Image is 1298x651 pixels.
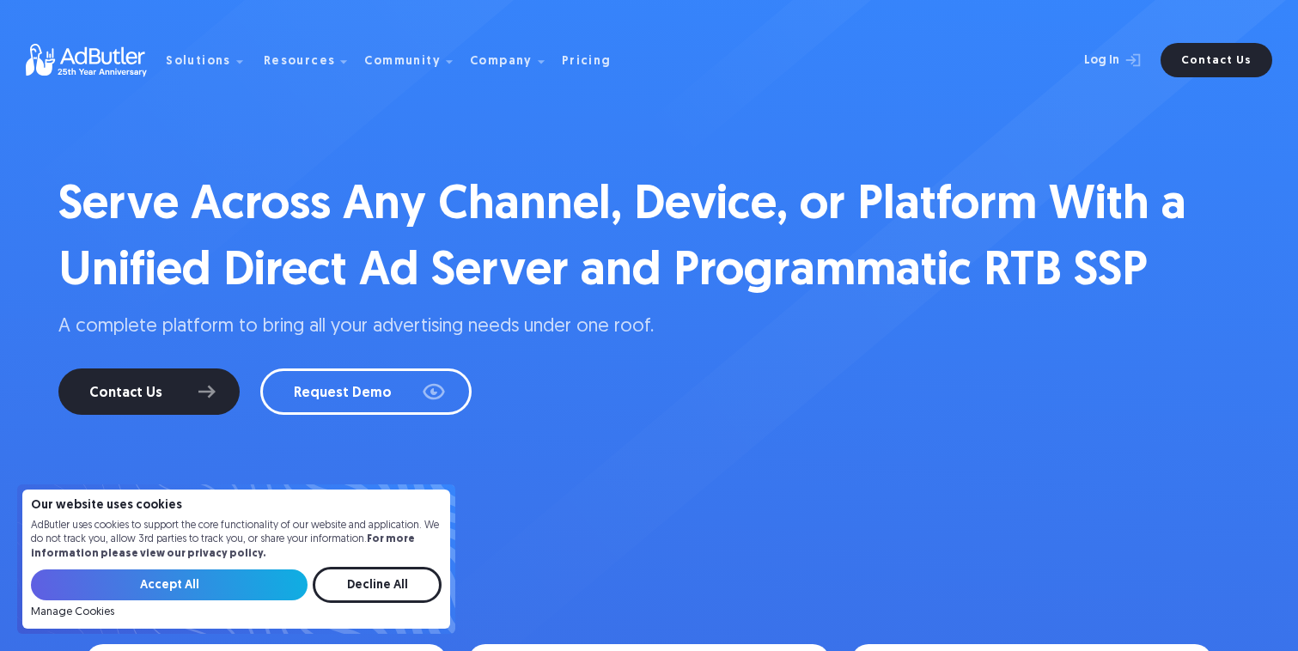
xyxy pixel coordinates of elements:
p: A complete platform to bring all your advertising needs under one roof. [58,314,1240,341]
input: Decline All [313,567,442,603]
a: Contact Us [58,368,240,415]
a: Manage Cookies [31,606,114,618]
div: Resources [264,33,362,88]
a: Pricing [562,52,625,68]
div: Solutions [166,33,257,88]
form: Email Form [31,567,442,618]
a: Log In [1039,43,1150,77]
div: Solutions [166,56,231,68]
a: Contact Us [1161,43,1272,77]
input: Accept All [31,569,308,600]
div: Community [364,56,441,68]
h1: Serve Across Any Channel, Device, or Platform With a Unified Direct Ad Server and Programmatic RT... [58,173,1240,306]
div: Community [364,33,466,88]
div: Company [470,33,558,88]
div: Pricing [562,56,612,68]
a: Request Demo [260,368,472,415]
p: AdButler uses cookies to support the core functionality of our website and application. We do not... [31,519,442,562]
div: Company [470,56,533,68]
h4: Our website uses cookies [31,500,442,512]
div: Resources [264,56,336,68]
